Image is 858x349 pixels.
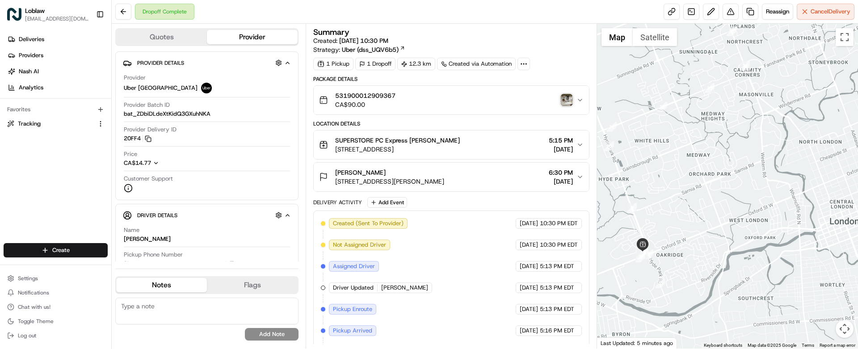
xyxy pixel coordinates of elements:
span: [DATE] [82,139,100,146]
span: [DATE] [520,262,538,270]
button: Loblaw [25,6,45,15]
img: photo_proof_of_delivery image [560,94,573,106]
span: Uber (dss_UQV6b5) [342,45,399,54]
span: [DATE] [549,177,573,186]
span: CA$90.00 [335,100,395,109]
img: Liam S. [9,154,23,168]
div: Location Details [313,120,589,127]
span: [PERSON_NAME] [381,284,428,292]
div: 1 [655,278,665,288]
span: [DATE] 10:30 PM [339,37,388,45]
span: Price [124,150,137,158]
span: 6:30 PM [549,168,573,177]
span: 531900012909367 [335,91,395,100]
a: Providers [4,48,111,63]
div: 12.3 km [397,58,435,70]
div: 7 [635,252,645,262]
span: Log out [18,332,36,339]
span: Pylon [89,222,108,228]
span: Knowledge Base [18,200,68,209]
a: Created via Automation [437,58,516,70]
div: Last Updated: 5 minutes ago [597,337,677,349]
img: uber-new-logo.jpeg [201,83,212,93]
a: Deliveries [4,32,111,46]
div: Favorites [4,102,108,117]
a: Open this area in Google Maps (opens a new window) [599,337,629,349]
button: Notifications [4,286,108,299]
img: 1755196953914-cd9d9cba-b7f7-46ee-b6f5-75ff69acacf5 [19,85,35,101]
button: Create [4,243,108,257]
span: Driver Details [137,212,177,219]
div: 11 [607,122,617,132]
a: Tracking [7,120,93,128]
div: 9 [627,203,637,213]
span: Pickup Arrived [333,327,372,335]
a: 💻API Documentation [72,196,147,212]
div: Strategy: [313,45,405,54]
span: Create [52,246,70,254]
span: Map data ©2025 Google [748,343,796,348]
div: 3 [638,248,648,258]
span: [DATE] [520,284,538,292]
a: Terms (opens in new tab) [802,343,814,348]
span: [DATE] [549,145,573,154]
a: Analytics [4,80,111,95]
div: We're available if you need us! [40,94,123,101]
button: [PERSON_NAME][STREET_ADDRESS][PERSON_NAME]6:30 PM[DATE] [314,163,589,191]
span: SUPERSTORE PC Express [PERSON_NAME] [335,136,460,145]
span: • [77,139,80,146]
button: Notes [116,278,207,292]
button: Driver Details [123,208,291,223]
button: Provider [207,30,298,44]
button: 531900012909367CA$90.00photo_proof_of_delivery image [314,86,589,114]
button: Flags [207,278,298,292]
span: Cancel Delivery [811,8,850,16]
span: Provider Batch ID [124,101,170,109]
span: Nash AI [19,67,39,76]
a: +1 647 498 5216 ext. 78780555 [124,260,238,269]
img: 1736555255976-a54dd68f-1ca7-489b-9aae-adbdc363a1c4 [18,163,25,170]
span: Loblaw 12 agents [28,139,75,146]
div: 1 Dropoff [355,58,395,70]
input: Clear [23,58,147,67]
span: Provider [124,74,146,82]
div: 14 [740,61,750,71]
button: Log out [4,329,108,342]
span: Reassign [766,8,789,16]
div: 13 [705,83,715,93]
img: Loblaw 12 agents [9,130,23,144]
button: CancelDelivery [797,4,854,20]
span: [DATE] [79,163,97,170]
span: Deliveries [19,35,44,43]
h3: Summary [313,28,349,36]
img: Google [599,337,629,349]
p: Welcome 👋 [9,36,163,50]
button: Chat with us! [4,301,108,313]
div: [PERSON_NAME] [124,235,171,243]
span: 10:30 PM EDT [540,241,578,249]
div: 📗 [9,201,16,208]
button: Reassign [762,4,793,20]
img: Nash [9,9,27,27]
span: bat_ZDbiDLdeXtKidQ3GXuhNKA [124,110,210,118]
span: [DATE] [520,305,538,313]
button: Start new chat [152,88,163,99]
span: Provider Delivery ID [124,126,177,134]
span: [EMAIL_ADDRESS][DOMAIN_NAME] [25,15,89,22]
span: Created (Sent To Provider) [333,219,404,227]
span: [DATE] [520,219,538,227]
button: Show satellite imagery [633,28,677,46]
span: 5:16 PM EDT [540,327,574,335]
button: SUPERSTORE PC Express [PERSON_NAME][STREET_ADDRESS]5:15 PM[DATE] [314,130,589,159]
span: 5:13 PM EDT [540,262,574,270]
span: Toggle Theme [18,318,54,325]
button: Keyboard shortcuts [704,342,742,349]
a: Nash AI [4,64,111,79]
div: 15 [727,26,736,36]
span: Pickup Phone Number [124,251,183,259]
span: Settings [18,275,38,282]
span: 10:30 PM EDT [540,219,578,227]
a: Powered byPylon [63,221,108,228]
span: [PERSON_NAME] [28,163,72,170]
